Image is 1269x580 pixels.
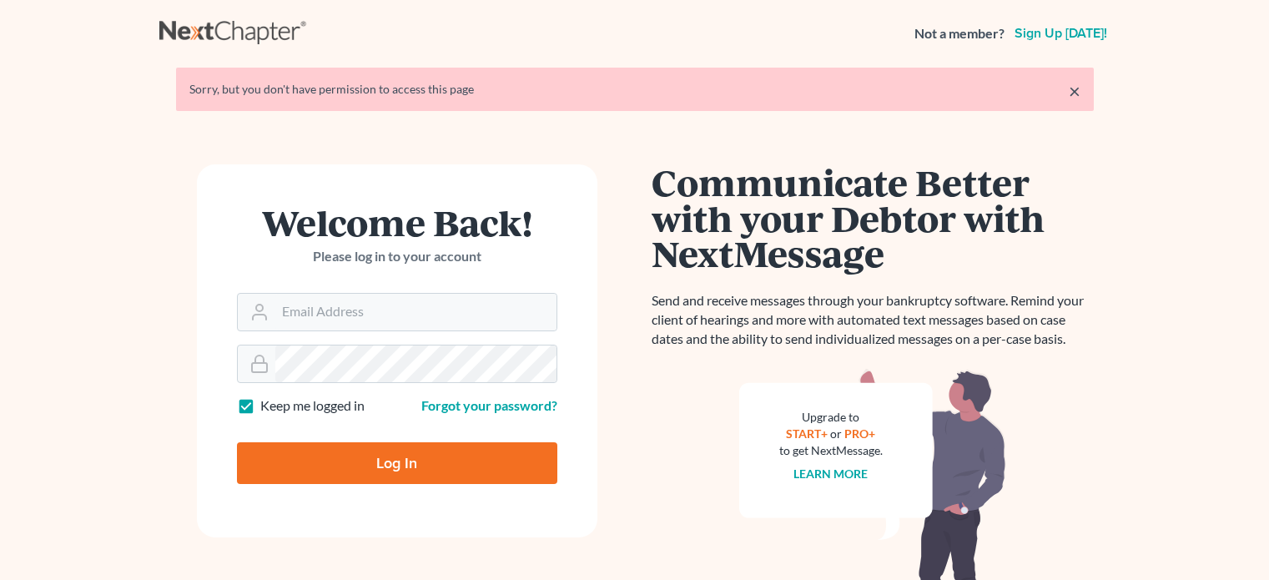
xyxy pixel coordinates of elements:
[189,81,1080,98] div: Sorry, but you don't have permission to access this page
[237,442,557,484] input: Log In
[275,294,556,330] input: Email Address
[793,467,868,481] a: Learn more
[786,426,828,441] a: START+
[237,204,557,240] h1: Welcome Back!
[830,426,842,441] span: or
[1011,27,1110,40] a: Sign up [DATE]!
[652,164,1094,271] h1: Communicate Better with your Debtor with NextMessage
[1069,81,1080,101] a: ×
[237,247,557,266] p: Please log in to your account
[421,397,557,413] a: Forgot your password?
[914,24,1005,43] strong: Not a member?
[260,396,365,416] label: Keep me logged in
[844,426,875,441] a: PRO+
[779,442,883,459] div: to get NextMessage.
[652,291,1094,349] p: Send and receive messages through your bankruptcy software. Remind your client of hearings and mo...
[779,409,883,426] div: Upgrade to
